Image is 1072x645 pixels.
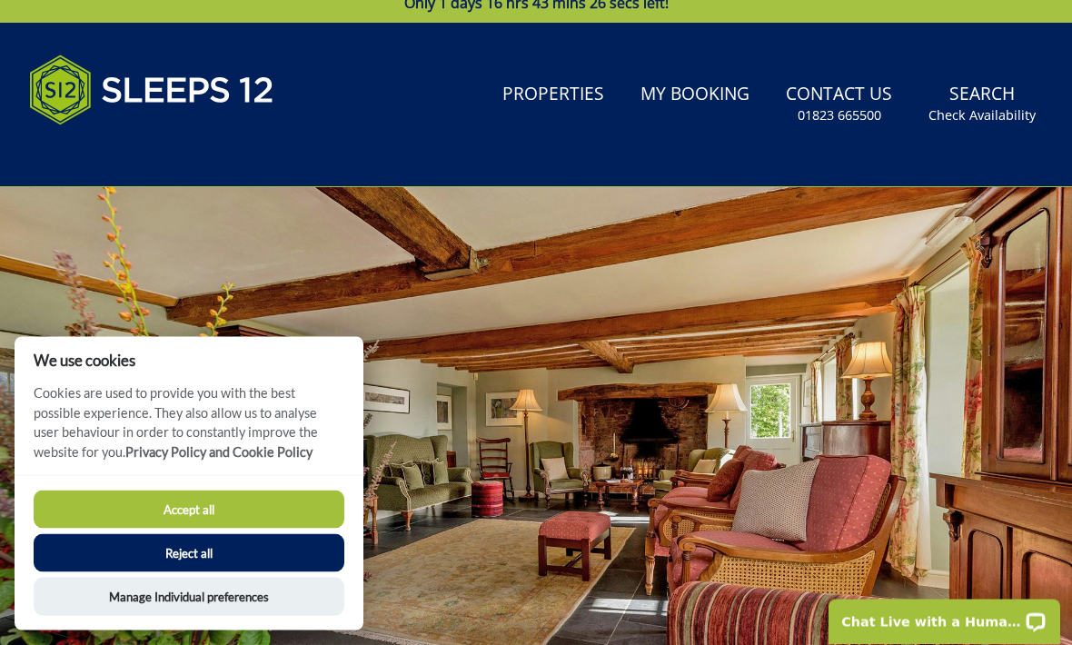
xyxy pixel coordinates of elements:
button: Accept all [34,491,344,529]
a: Contact Us01823 665500 [779,75,899,134]
a: Properties [495,75,611,116]
a: SearchCheck Availability [921,75,1043,134]
img: Sleeps 12 [29,45,274,136]
a: Privacy Policy and Cookie Policy [125,444,313,460]
p: Cookies are used to provide you with the best possible experience. They also allow us to analyse ... [15,383,363,475]
a: My Booking [633,75,757,116]
iframe: Customer reviews powered by Trustpilot [20,147,211,163]
iframe: LiveChat chat widget [817,588,1072,645]
button: Manage Individual preferences [34,578,344,616]
button: Reject all [34,534,344,572]
small: Check Availability [928,107,1036,125]
h2: We use cookies [15,352,363,369]
small: 01823 665500 [798,107,881,125]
